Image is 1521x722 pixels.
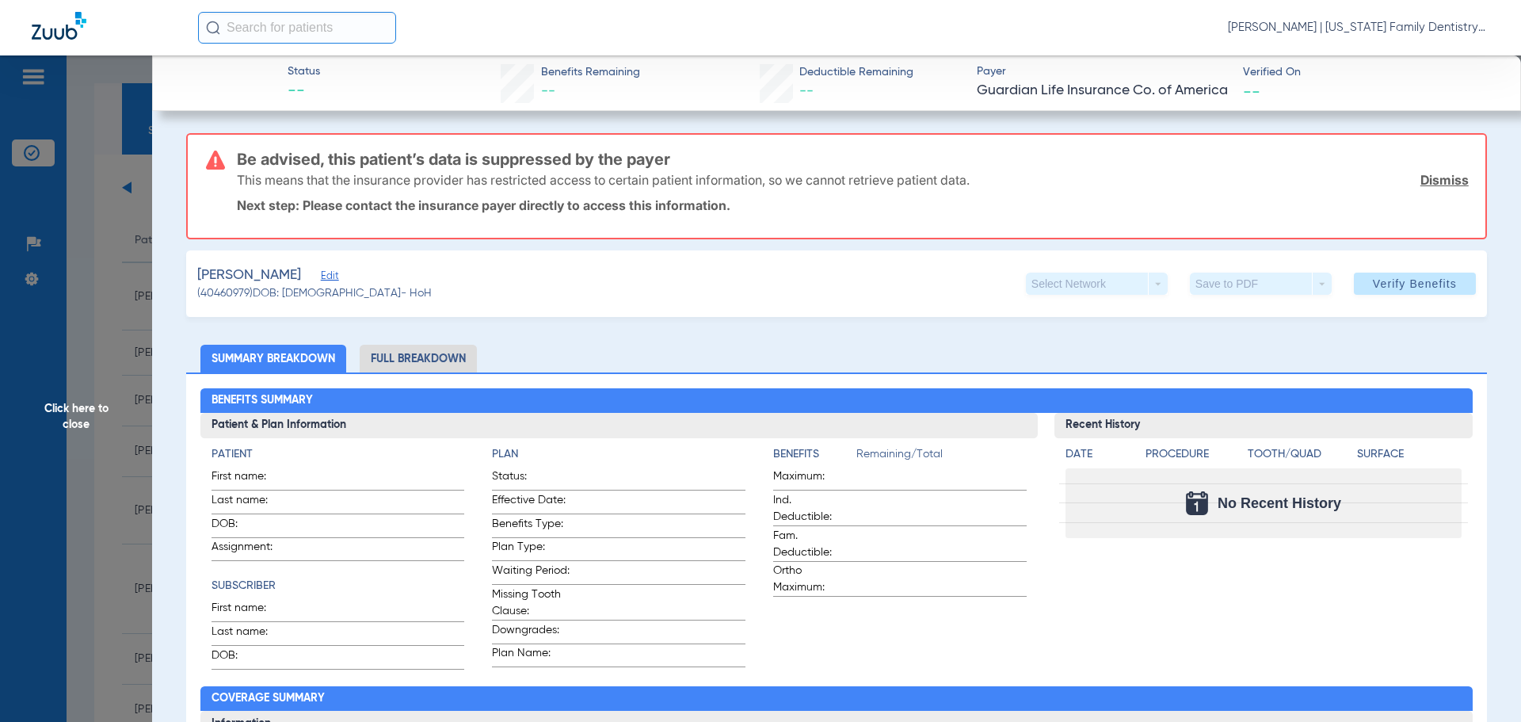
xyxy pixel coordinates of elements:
[1243,82,1260,99] span: --
[1354,273,1476,295] button: Verify Benefits
[1357,446,1462,468] app-breakdown-title: Surface
[237,197,1469,213] p: Next step: Please contact the insurance payer directly to access this information.
[773,492,851,525] span: Ind. Deductible:
[492,492,570,514] span: Effective Date:
[492,516,570,537] span: Benefits Type:
[200,686,1473,712] h2: Coverage Summary
[492,539,570,560] span: Plan Type:
[32,12,86,40] img: Zuub Logo
[212,468,289,490] span: First name:
[799,84,814,98] span: --
[212,492,289,514] span: Last name:
[1146,446,1242,468] app-breakdown-title: Procedure
[212,539,289,560] span: Assignment:
[773,563,851,596] span: Ortho Maximum:
[492,622,570,644] span: Downgrades:
[492,446,745,463] h4: Plan
[492,563,570,584] span: Waiting Period:
[200,345,346,372] li: Summary Breakdown
[1442,646,1521,722] iframe: Chat Widget
[212,446,465,463] h4: Patient
[799,64,913,81] span: Deductible Remaining
[212,624,289,645] span: Last name:
[1054,413,1473,438] h3: Recent History
[206,151,225,170] img: error-icon
[288,63,320,80] span: Status
[773,446,856,463] h4: Benefits
[541,84,555,98] span: --
[197,285,432,302] span: (40460979) DOB: [DEMOGRAPHIC_DATA] - HoH
[198,12,396,44] input: Search for patients
[1146,446,1242,463] h4: Procedure
[1218,495,1341,511] span: No Recent History
[1065,446,1132,468] app-breakdown-title: Date
[212,516,289,537] span: DOB:
[773,528,851,561] span: Fam. Deductible:
[200,413,1038,438] h3: Patient & Plan Information
[212,578,465,594] h4: Subscriber
[1248,446,1352,468] app-breakdown-title: Tooth/Quad
[541,64,640,81] span: Benefits Remaining
[1228,20,1489,36] span: [PERSON_NAME] | [US_STATE] Family Dentistry
[977,63,1229,80] span: Payer
[1243,64,1496,81] span: Verified On
[1065,446,1132,463] h4: Date
[977,81,1229,101] span: Guardian Life Insurance Co. of America
[200,388,1473,414] h2: Benefits Summary
[197,265,301,285] span: [PERSON_NAME]
[1420,172,1469,188] a: Dismiss
[773,446,856,468] app-breakdown-title: Benefits
[773,468,851,490] span: Maximum:
[856,446,1027,468] span: Remaining/Total
[288,81,320,103] span: --
[237,172,970,188] p: This means that the insurance provider has restricted access to certain patient information, so w...
[212,648,289,669] span: DOB:
[1186,491,1208,515] img: Calendar
[492,586,570,620] span: Missing Tooth Clause:
[237,151,1469,167] h3: Be advised, this patient’s data is suppressed by the payer
[1373,277,1457,290] span: Verify Benefits
[1248,446,1352,463] h4: Tooth/Quad
[206,21,220,35] img: Search Icon
[212,600,289,621] span: First name:
[492,468,570,490] span: Status:
[360,345,477,372] li: Full Breakdown
[1357,446,1462,463] h4: Surface
[492,645,570,667] span: Plan Name:
[321,270,335,285] span: Edit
